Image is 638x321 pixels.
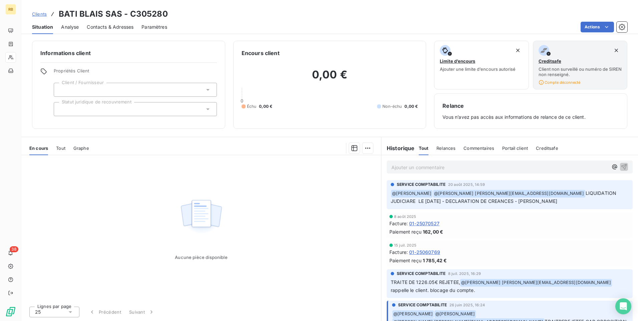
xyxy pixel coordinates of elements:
span: 1 785,42 € [423,257,447,264]
span: @ [PERSON_NAME] [PERSON_NAME][EMAIL_ADDRESS][DOMAIN_NAME] [433,190,585,198]
input: Ajouter une valeur [59,106,65,112]
span: Ajouter une limite d’encours autorisé [440,66,516,72]
button: Actions [581,22,614,32]
span: LIQUIDATION JUDICIARE LE [DATE] - DECLARATION DE CREANCES - [PERSON_NAME] [391,190,618,204]
span: Situation [32,24,53,30]
span: Facture : [389,220,408,227]
div: Open Intercom Messenger [615,298,631,314]
span: rappelle le client. blocage du compte. [391,287,475,293]
span: Compte déconnecté [539,80,580,85]
span: Tout [56,145,65,151]
span: TRAITE DE 1226.05€ REJETEE, [391,279,460,285]
span: 8 août 2025 [394,215,416,219]
span: Tout [419,145,429,151]
h2: 0,00 € [242,68,418,88]
span: Contacts & Adresses [87,24,133,30]
span: @ [PERSON_NAME] [PERSON_NAME][EMAIL_ADDRESS][DOMAIN_NAME] [460,279,612,287]
h6: Encours client [242,49,280,57]
div: RB [5,4,16,15]
span: SERVICE COMPTABILITE [397,271,445,277]
a: Clients [32,11,47,17]
span: Relances [436,145,455,151]
span: Paramètres [141,24,167,30]
button: Suivant [125,305,159,319]
button: Précédent [85,305,125,319]
input: Ajouter une valeur [59,87,65,93]
span: Échu [247,103,257,109]
span: Paiement reçu [389,228,421,235]
span: Limite d’encours [440,58,475,64]
span: 38 [10,246,18,252]
h6: Relance [442,102,619,110]
span: Paiement reçu [389,257,421,264]
span: Commentaires [463,145,494,151]
span: @ [PERSON_NAME] [434,310,476,318]
span: SERVICE COMPTABILITE [398,302,447,308]
span: Creditsafe [536,145,558,151]
h3: BATI BLAIS SAS - C305280 [59,8,168,20]
span: 0 [241,98,243,103]
span: 0,00 € [404,103,418,109]
span: 8 juil. 2025, 16:29 [448,272,481,276]
span: Graphe [73,145,89,151]
h6: Informations client [40,49,217,57]
span: Aucune pièce disponible [175,255,227,260]
span: Non-échu [382,103,402,109]
span: 01-25070527 [409,220,439,227]
span: @ [PERSON_NAME] [391,190,432,198]
span: Creditsafe [539,58,561,64]
button: CreditsafeClient non surveillé ou numéro de SIREN non renseigné.Compte déconnecté [533,41,627,89]
span: En cours [29,145,48,151]
span: Propriétés Client [54,68,217,77]
span: 25 [35,309,41,315]
span: SERVICE COMPTABILITE [397,182,445,188]
span: Portail client [502,145,528,151]
img: Empty state [180,196,223,238]
span: @ [PERSON_NAME] [392,310,434,318]
span: 162,00 € [423,228,443,235]
span: 26 juin 2025, 16:24 [449,303,485,307]
span: Client non surveillé ou numéro de SIREN non renseigné. [539,66,622,77]
h6: Historique [381,144,415,152]
span: Facture : [389,249,408,256]
span: 15 juil. 2025 [394,243,416,247]
button: Limite d’encoursAjouter une limite d’encours autorisé [434,41,529,89]
span: 0,00 € [259,103,272,109]
span: 20 août 2025, 14:59 [448,183,485,187]
span: Analyse [61,24,79,30]
span: 01-25060769 [409,249,440,256]
div: Vous n’avez pas accès aux informations de relance de ce client. [442,102,619,120]
img: Logo LeanPay [5,306,16,317]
